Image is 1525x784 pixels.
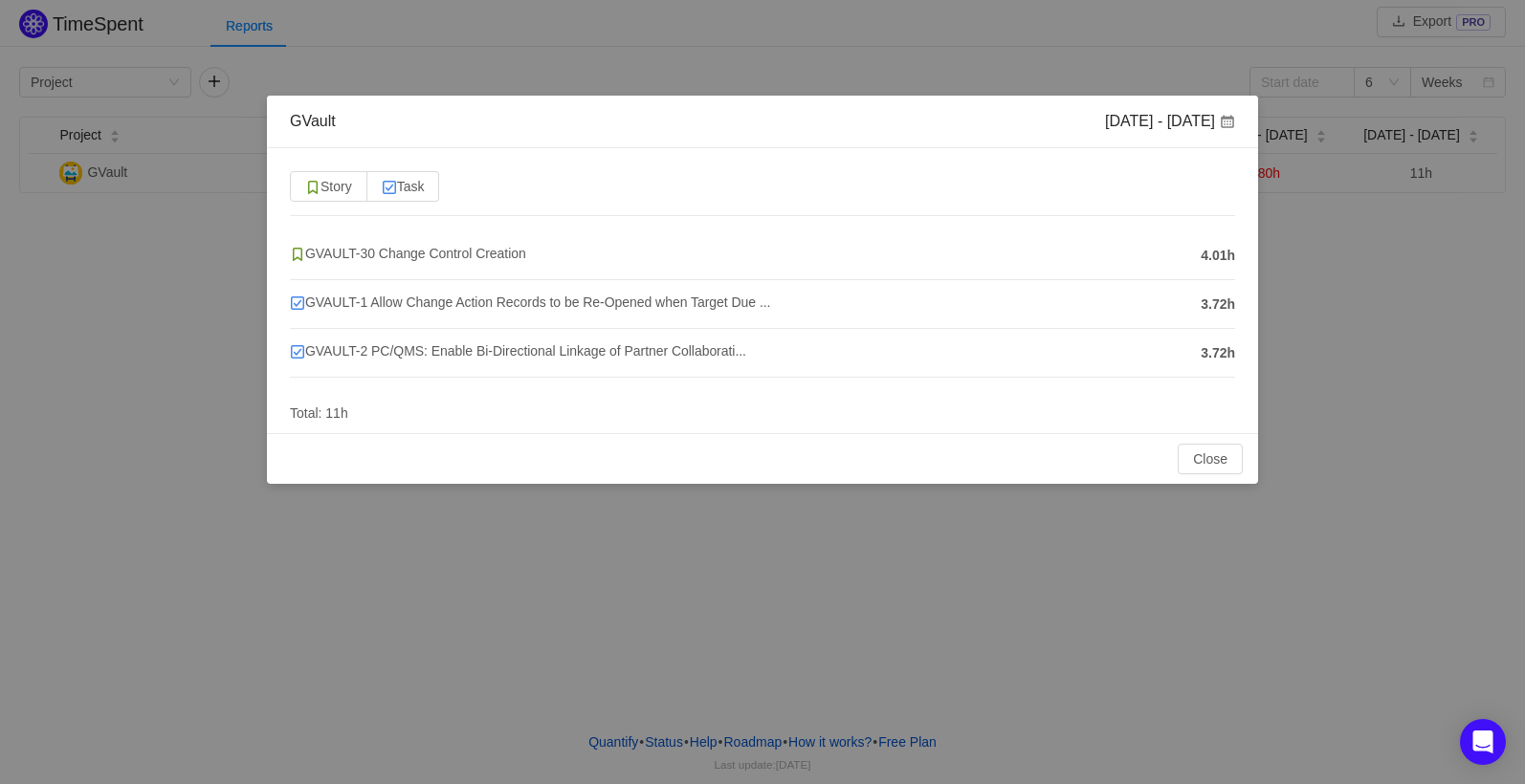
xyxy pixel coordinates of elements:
span: GVAULT-2 PC/QMS: Enable Bi-Directional Linkage of Partner Collaborati... [290,343,746,359]
img: 10318 [290,344,305,359]
button: Close [1178,444,1243,474]
div: Open Intercom Messenger [1460,719,1506,765]
span: 3.72h [1201,343,1235,363]
span: GVAULT-1 Allow Change Action Records to be Re-Opened when Target Due ... [290,294,770,310]
span: 3.72h [1201,294,1235,315]
div: GVault [290,111,336,132]
span: Task [382,179,425,194]
span: GVAULT-30 Change Control Creation [290,246,526,261]
span: Story [305,179,352,194]
img: 10318 [290,295,305,311]
img: 10318 [382,180,397,195]
img: 10315 [305,180,320,195]
img: 10315 [290,247,305,262]
div: [DATE] - [DATE] [1105,111,1235,132]
span: 4.01h [1201,246,1235,266]
span: Total: 11h [290,405,348,421]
